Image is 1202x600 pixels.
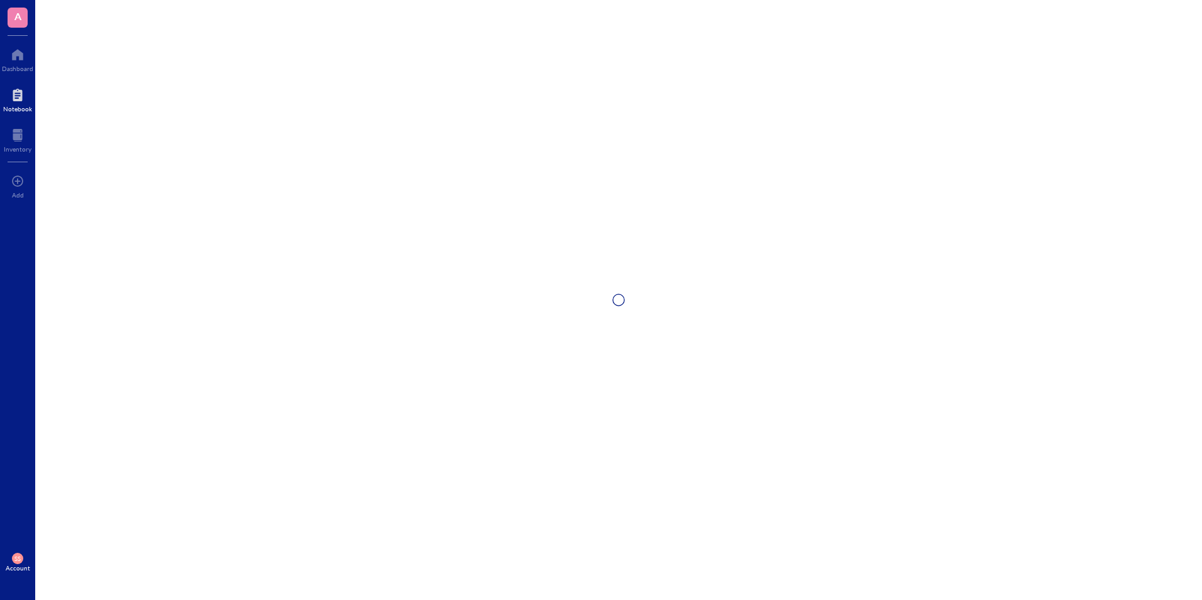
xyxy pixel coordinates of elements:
[2,65,33,72] div: Dashboard
[4,145,31,153] div: Inventory
[6,564,30,572] div: Account
[4,125,31,153] a: Inventory
[14,555,20,562] span: SS
[2,45,33,72] a: Dashboard
[12,191,24,199] div: Add
[3,85,32,113] a: Notebook
[14,8,21,24] span: A
[3,105,32,113] div: Notebook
